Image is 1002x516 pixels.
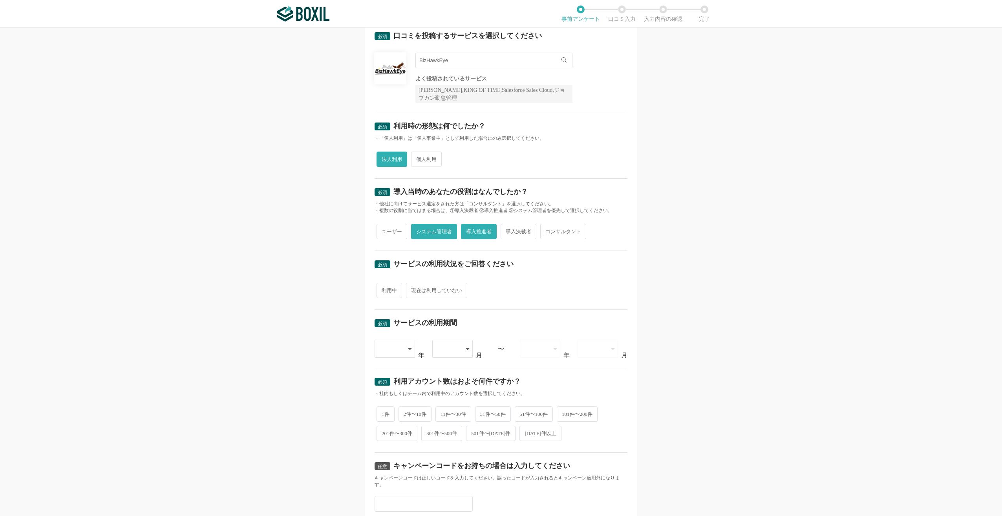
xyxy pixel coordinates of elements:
span: 個人利用 [411,152,442,167]
span: 利用中 [377,283,402,298]
span: 導入決裁者 [501,224,536,239]
span: システム管理者 [411,224,457,239]
li: 完了 [684,5,725,22]
div: ・社内もしくはチーム内で利用中のアカウント数を選択してください。 [375,390,627,397]
li: 入力内容の確認 [642,5,684,22]
div: 導入当時のあなたの役割はなんでしたか？ [393,188,528,195]
div: サービスの利用期間 [393,319,457,326]
span: ユーザー [377,224,407,239]
span: 51件〜100件 [515,406,553,422]
div: ・「個人利用」は「個人事業主」として利用した場合にのみ選択してください。 [375,135,627,142]
div: [PERSON_NAME],KING OF TIME,Salesforce Sales Cloud,ジョブカン勤怠管理 [415,85,572,103]
div: 〜 [498,346,504,352]
div: ・複数の役割に当てはまる場合は、①導入決裁者 ②導入推進者 ③システム管理者を優先して選択してください。 [375,207,627,214]
div: 利用時の形態は何でしたか？ [393,123,485,130]
li: 口コミ入力 [601,5,642,22]
span: 必須 [378,124,387,130]
div: サービスの利用状況をご回答ください [393,260,514,267]
div: キャンペーンコードは正しいコードを入力してください。誤ったコードが入力されるとキャンペーン適用外になります。 [375,475,627,488]
div: 年 [563,352,570,359]
span: コンサルタント [540,224,586,239]
span: 必須 [378,379,387,385]
span: 必須 [378,190,387,195]
div: ・他社に向けてサービス選定をされた方は「コンサルタント」を選択してください。 [375,201,627,207]
span: 現在は利用していない [406,283,467,298]
div: よく投稿されているサービス [415,76,572,82]
img: ボクシルSaaS_ロゴ [277,6,329,22]
div: 口コミを投稿するサービスを選択してください [393,32,542,39]
div: 月 [476,352,482,359]
span: 201件〜300件 [377,426,417,441]
span: 導入推進者 [461,224,497,239]
span: 301件〜500件 [421,426,462,441]
div: 利用アカウント数はおよそ何件ですか？ [393,378,521,385]
span: 2件〜10件 [399,406,432,422]
span: [DATE]件以上 [519,426,561,441]
span: 任意 [378,464,387,469]
span: 1件 [377,406,395,422]
li: 事前アンケート [560,5,601,22]
input: サービス名で検索 [415,53,572,68]
div: 年 [418,352,424,359]
span: 必須 [378,262,387,267]
span: 11件〜30件 [435,406,471,422]
span: 必須 [378,321,387,326]
span: 必須 [378,34,387,39]
div: キャンペーンコードをお持ちの場合は入力してください [393,462,570,469]
span: 101件〜200件 [557,406,598,422]
div: 月 [621,352,627,359]
span: 501件〜[DATE]件 [466,426,516,441]
span: 31件〜50件 [475,406,511,422]
span: 法人利用 [377,152,407,167]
